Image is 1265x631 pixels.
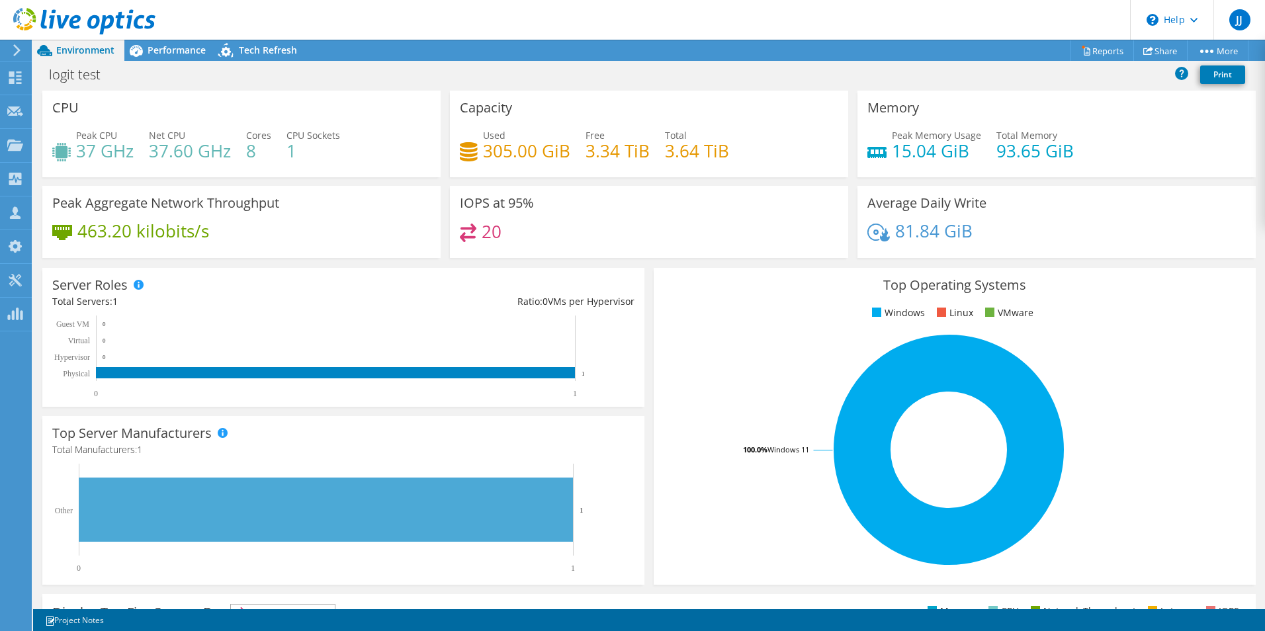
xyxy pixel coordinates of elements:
[56,44,114,56] span: Environment
[664,278,1246,292] h3: Top Operating Systems
[982,306,1033,320] li: VMware
[996,144,1074,158] h4: 93.65 GiB
[1133,40,1188,61] a: Share
[77,224,209,238] h4: 463.20 kilobits/s
[149,144,231,158] h4: 37.60 GHz
[1027,604,1136,618] li: Network Throughput
[743,444,767,454] tspan: 100.0%
[239,44,297,56] span: Tech Refresh
[892,144,981,158] h4: 15.04 GiB
[52,294,343,309] div: Total Servers:
[895,224,973,238] h4: 81.84 GiB
[52,196,279,210] h3: Peak Aggregate Network Throughput
[586,144,650,158] h4: 3.34 TiB
[76,144,134,158] h4: 37 GHz
[286,129,340,142] span: CPU Sockets
[246,144,271,158] h4: 8
[482,224,502,239] h4: 20
[767,444,809,454] tspan: Windows 11
[343,294,634,309] div: Ratio: VMs per Hypervisor
[934,306,973,320] li: Linux
[36,612,113,628] a: Project Notes
[996,129,1057,142] span: Total Memory
[1145,604,1194,618] li: Latency
[924,604,977,618] li: Memory
[246,129,271,142] span: Cores
[460,101,512,115] h3: Capacity
[76,129,117,142] span: Peak CPU
[52,278,128,292] h3: Server Roles
[52,426,212,441] h3: Top Server Manufacturers
[1187,40,1248,61] a: More
[867,196,986,210] h3: Average Daily Write
[231,605,335,620] span: IOPS
[573,389,577,398] text: 1
[1203,604,1239,618] li: IOPS
[54,353,90,362] text: Hypervisor
[55,506,73,515] text: Other
[1070,40,1134,61] a: Reports
[63,369,90,378] text: Physical
[1200,65,1245,84] a: Print
[1147,14,1158,26] svg: \n
[985,604,1019,618] li: CPU
[665,144,729,158] h4: 3.64 TiB
[571,564,575,573] text: 1
[483,129,505,142] span: Used
[580,506,584,514] text: 1
[94,389,98,398] text: 0
[52,442,634,457] h4: Total Manufacturers:
[869,306,925,320] li: Windows
[43,67,121,82] h1: logit test
[582,370,585,377] text: 1
[52,101,79,115] h3: CPU
[103,321,106,327] text: 0
[137,443,142,456] span: 1
[77,564,81,573] text: 0
[56,319,89,329] text: Guest VM
[103,337,106,344] text: 0
[148,44,206,56] span: Performance
[483,144,570,158] h4: 305.00 GiB
[149,129,185,142] span: Net CPU
[586,129,605,142] span: Free
[892,129,981,142] span: Peak Memory Usage
[665,129,687,142] span: Total
[867,101,919,115] h3: Memory
[460,196,534,210] h3: IOPS at 95%
[1229,9,1250,30] span: JJ
[103,354,106,360] text: 0
[68,336,91,345] text: Virtual
[543,295,548,308] span: 0
[112,295,118,308] span: 1
[286,144,340,158] h4: 1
